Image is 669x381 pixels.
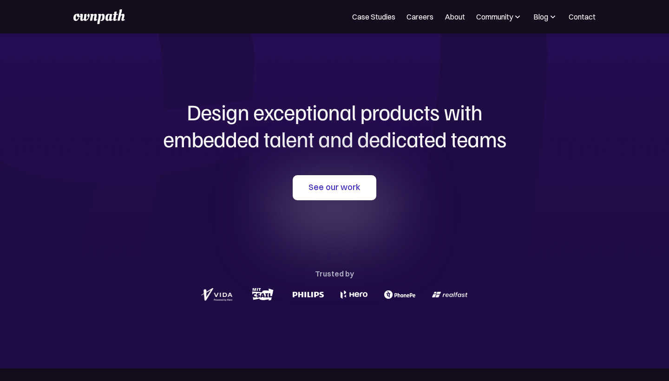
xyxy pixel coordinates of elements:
[293,175,376,200] a: See our work
[352,11,395,22] a: Case Studies
[476,11,522,22] div: Community
[476,11,513,22] div: Community
[533,11,557,22] div: Blog
[111,99,557,152] h1: Design exceptional products with embedded talent and dedicated teams
[569,11,596,22] a: Contact
[315,267,354,280] div: Trusted by
[445,11,465,22] a: About
[533,11,548,22] div: Blog
[407,11,433,22] a: Careers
